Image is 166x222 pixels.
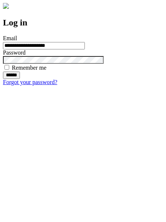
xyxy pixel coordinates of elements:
label: Remember me [12,65,46,71]
label: Password [3,49,25,56]
h2: Log in [3,18,163,28]
label: Email [3,35,17,41]
img: logo-4e3dc11c47720685a147b03b5a06dd966a58ff35d612b21f08c02c0306f2b779.png [3,3,9,9]
a: Forgot your password? [3,79,57,85]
